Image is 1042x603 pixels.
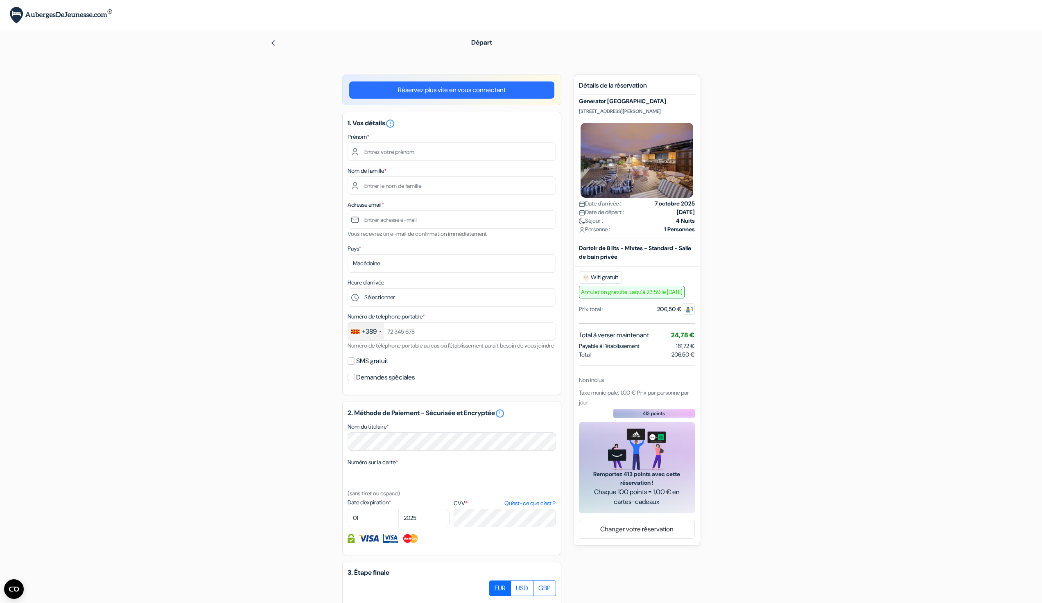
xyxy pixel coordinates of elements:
[579,225,610,234] span: Personne :
[533,580,556,596] label: GBP
[589,470,685,487] span: Remportez 413 points avec cette réservation !
[348,176,556,195] input: Entrer le nom de famille
[579,227,585,233] img: user_icon.svg
[676,217,695,225] strong: 4 Nuits
[348,133,369,141] label: Prénom
[579,342,640,350] span: Payable à l’établissement
[676,342,695,350] span: 181,72 €
[583,274,589,281] img: free_wifi.svg
[504,499,556,508] a: Qu'est-ce que c'est ?
[608,429,666,470] img: gift_card_hero_new.png
[348,322,556,341] input: 72 345 678
[4,579,24,599] button: Open CMP widget
[348,422,389,431] label: Nom du titulaire
[579,350,591,359] span: Total
[348,458,398,467] label: Numéro sur la carte
[579,286,685,298] span: Annulation gratuite jusqu’à 23:59 le [DATE]
[579,208,624,217] span: Date de départ :
[579,201,585,207] img: calendar.svg
[579,199,621,208] span: Date d'arrivée :
[511,580,533,596] label: USD
[454,499,556,508] label: CVV
[489,580,511,596] label: EUR
[579,98,695,105] h5: Generator [GEOGRAPHIC_DATA]
[402,534,419,543] img: Master Card
[685,307,691,313] img: guest.svg
[348,323,384,340] div: Macedonia (FYROM) (Македонија): +389
[471,38,492,47] span: Départ
[348,490,400,497] small: (sans tiret ou espace)
[579,271,622,284] span: Wifi gratuit
[579,210,585,216] img: calendar.svg
[383,534,398,543] img: Visa Electron
[348,142,556,161] input: Entrez votre prénom
[579,108,695,115] p: [STREET_ADDRESS][PERSON_NAME]
[579,218,585,224] img: moon.svg
[10,7,112,24] img: AubergesDeJeunesse.com
[579,217,603,225] span: Séjour :
[671,350,695,359] span: 206,50 €
[348,342,554,349] small: Numéro de téléphone portable au cas où l'établissement aurait besoin de vous joindre
[348,409,556,418] h5: 2. Méthode de Paiement - Sécurisée et Encryptée
[348,244,361,253] label: Pays
[348,569,556,576] h5: 3. Étape finale
[359,534,379,543] img: Visa
[664,225,695,234] strong: 1 Personnes
[348,201,384,209] label: Adresse email
[579,376,695,384] div: Non inclus
[348,167,387,175] label: Nom de famille
[385,119,395,129] i: error_outline
[356,372,415,383] label: Demandes spéciales
[643,410,665,417] span: 413 points
[348,278,384,287] label: Heure d'arrivée
[348,312,425,321] label: Numéro de telephone portable
[579,522,694,537] a: Changer votre réservation
[579,81,695,95] h5: Détails de la réservation
[579,330,649,340] span: Total à verser maintenant
[682,303,695,315] span: 1
[589,487,685,507] span: Chaque 100 points = 1,00 € en cartes-cadeaux
[385,119,395,127] a: error_outline
[362,327,377,337] div: +389
[270,40,276,46] img: left_arrow.svg
[677,208,695,217] strong: [DATE]
[490,580,556,596] div: Basic radio toggle button group
[579,244,691,260] b: Dortoir de 8 lits - Mixtes - Standard - Salle de bain privée
[348,534,355,543] img: Information de carte de crédit entièrement encryptée et sécurisée
[348,119,556,129] h5: 1. Vos détails
[348,498,450,507] label: Date d'expiration
[579,305,604,314] div: Prix total :
[657,305,695,314] div: 206,50 €
[349,81,554,99] a: Réservez plus vite en vous connectant
[655,199,695,208] strong: 7 octobre 2025
[495,409,505,418] a: error_outline
[671,331,695,339] span: 24,78 €
[356,355,388,367] label: SMS gratuit
[348,230,487,237] small: Vous recevrez un e-mail de confirmation immédiatement
[348,210,556,229] input: Entrer adresse e-mail
[579,389,689,406] span: Taxe municipale: 1,00 € Prix par personne par jour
